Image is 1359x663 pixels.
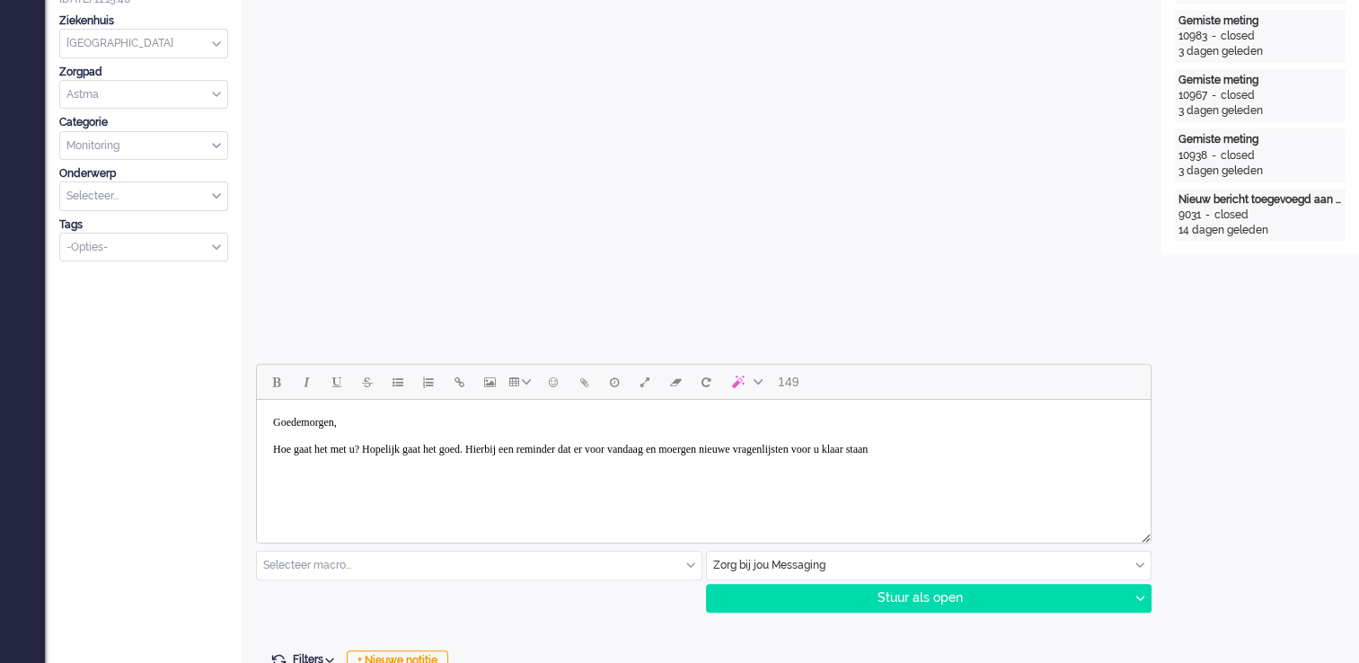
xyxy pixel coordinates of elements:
[1201,208,1214,223] div: -
[59,233,228,262] div: Select Tags
[1178,164,1342,179] div: 3 dagen geleden
[1178,44,1342,59] div: 3 dagen geleden
[383,367,413,397] button: Bullet list
[599,367,630,397] button: Delay message
[1135,526,1151,543] div: Resize
[770,367,807,397] button: 149
[59,13,228,29] div: Ziekenhuis
[1178,132,1342,147] div: Gemiste meting
[1221,88,1255,103] div: closed
[1178,223,1342,238] div: 14 dagen geleden
[352,367,383,397] button: Strikethrough
[1214,208,1249,223] div: closed
[1178,29,1207,44] div: 10983
[322,367,352,397] button: Underline
[1178,88,1207,103] div: 10967
[660,367,691,397] button: Clear formatting
[538,367,569,397] button: Emoticons
[505,367,538,397] button: Table
[1207,88,1221,103] div: -
[1207,148,1221,164] div: -
[257,400,1151,526] iframe: Rich Text Area
[1178,73,1342,88] div: Gemiste meting
[260,367,291,397] button: Bold
[569,367,599,397] button: Add attachment
[1221,29,1255,44] div: closed
[1178,148,1207,164] div: 10938
[721,367,770,397] button: AI
[630,367,660,397] button: Fullscreen
[474,367,505,397] button: Insert/edit image
[59,115,228,130] div: Categorie
[59,65,228,80] div: Zorgpad
[59,217,228,233] div: Tags
[1178,103,1342,119] div: 3 dagen geleden
[1178,192,1342,208] div: Nieuw bericht toegevoegd aan gesprek
[413,367,444,397] button: Numbered list
[1221,148,1255,164] div: closed
[707,585,1129,612] div: Stuur als open
[691,367,721,397] button: Reset content
[778,375,799,389] span: 149
[291,367,322,397] button: Italic
[59,166,228,181] div: Onderwerp
[444,367,474,397] button: Insert/edit link
[1178,13,1342,29] div: Gemiste meting
[1207,29,1221,44] div: -
[1178,208,1201,223] div: 9031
